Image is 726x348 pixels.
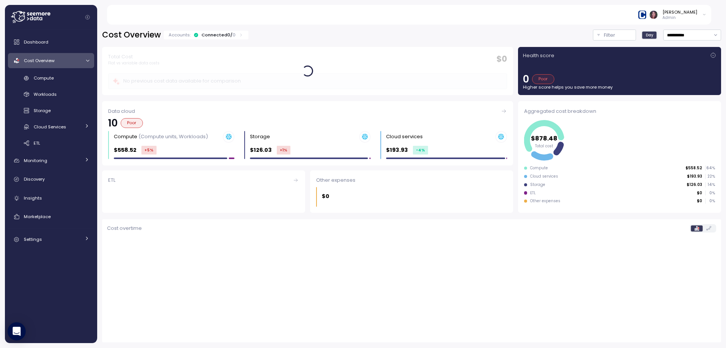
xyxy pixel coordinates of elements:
[34,75,54,81] span: Compute
[8,34,94,50] a: Dashboard
[638,11,646,19] img: 68790be77cefade25b759eb0.PNG
[322,192,329,201] p: $0
[24,39,48,45] span: Dashboard
[8,137,94,149] a: ETL
[706,165,715,171] p: 64 %
[277,146,290,154] div: +1 %
[102,170,305,213] a: ETL
[8,153,94,168] a: Monitoring
[24,158,47,164] span: Monitoring
[102,101,513,165] a: Data cloud10PoorCompute (Compute units, Workloads)$558.52+5%Storage $126.03+1%Cloud services $193...
[83,14,92,20] button: Collapse navigation
[141,146,157,154] div: +5 %
[24,214,51,220] span: Marketplace
[233,32,236,38] p: 0
[530,190,536,196] div: ETL
[530,165,548,171] div: Compute
[8,190,94,206] a: Insights
[34,108,51,114] span: Storage
[524,108,715,115] div: Aggregated cost breakdown
[662,15,697,20] p: Admin
[532,74,554,84] div: Poor
[662,9,697,15] div: [PERSON_NAME]
[8,322,26,340] div: Open Intercom Messenger
[8,105,94,117] a: Storage
[316,176,507,184] div: Other expenses
[24,195,42,201] span: Insights
[523,74,529,84] p: 0
[687,182,702,187] p: $126.03
[108,118,118,128] p: 10
[706,174,715,179] p: 22 %
[138,133,208,140] p: (Compute units, Workloads)
[706,182,715,187] p: 14 %
[593,30,636,41] button: Filter
[8,172,94,187] a: Discovery
[8,72,94,84] a: Compute
[8,88,94,101] a: Workloads
[34,140,40,146] span: ETL
[24,176,45,182] span: Discovery
[706,198,715,204] p: 0 %
[386,133,423,140] div: Cloud services
[523,52,554,59] p: Health score
[250,146,272,154] p: $126.03
[8,120,94,133] a: Cloud Services
[164,31,248,39] div: Accounts:Connected0/0
[646,32,653,38] span: Day
[8,53,94,68] a: Cost Overview
[169,32,191,38] p: Accounts:
[535,143,553,148] tspan: Total cost
[413,146,428,154] div: -4 %
[114,133,208,140] div: Compute
[24,236,42,242] span: Settings
[8,209,94,224] a: Marketplace
[34,124,66,130] span: Cloud Services
[706,190,715,196] p: 0 %
[107,225,142,232] p: Cost overtime
[650,11,658,19] img: ACg8ocLDuIZlR5f2kIgtapDwVC7yp445s3OgbrQTIAV7qYj8P05r5pI=s96-c
[121,118,143,128] div: Poor
[202,32,236,38] div: Connected 0 /
[523,84,716,90] p: Higher score helps you save more money
[386,146,408,154] p: $193.93
[8,232,94,247] a: Settings
[102,30,161,41] h2: Cost Overview
[108,108,507,115] div: Data cloud
[531,134,557,142] tspan: $878.48
[108,176,299,184] div: ETL
[530,174,558,179] div: Cloud services
[697,198,702,204] p: $0
[530,198,560,204] div: Other expenses
[686,165,702,171] p: $558.52
[24,58,54,64] span: Cost Overview
[697,190,702,196] p: $0
[114,146,137,154] p: $558.52
[530,182,545,187] div: Storage
[604,31,615,39] p: Filter
[250,133,270,140] div: Storage
[687,174,702,179] p: $193.93
[34,91,57,97] span: Workloads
